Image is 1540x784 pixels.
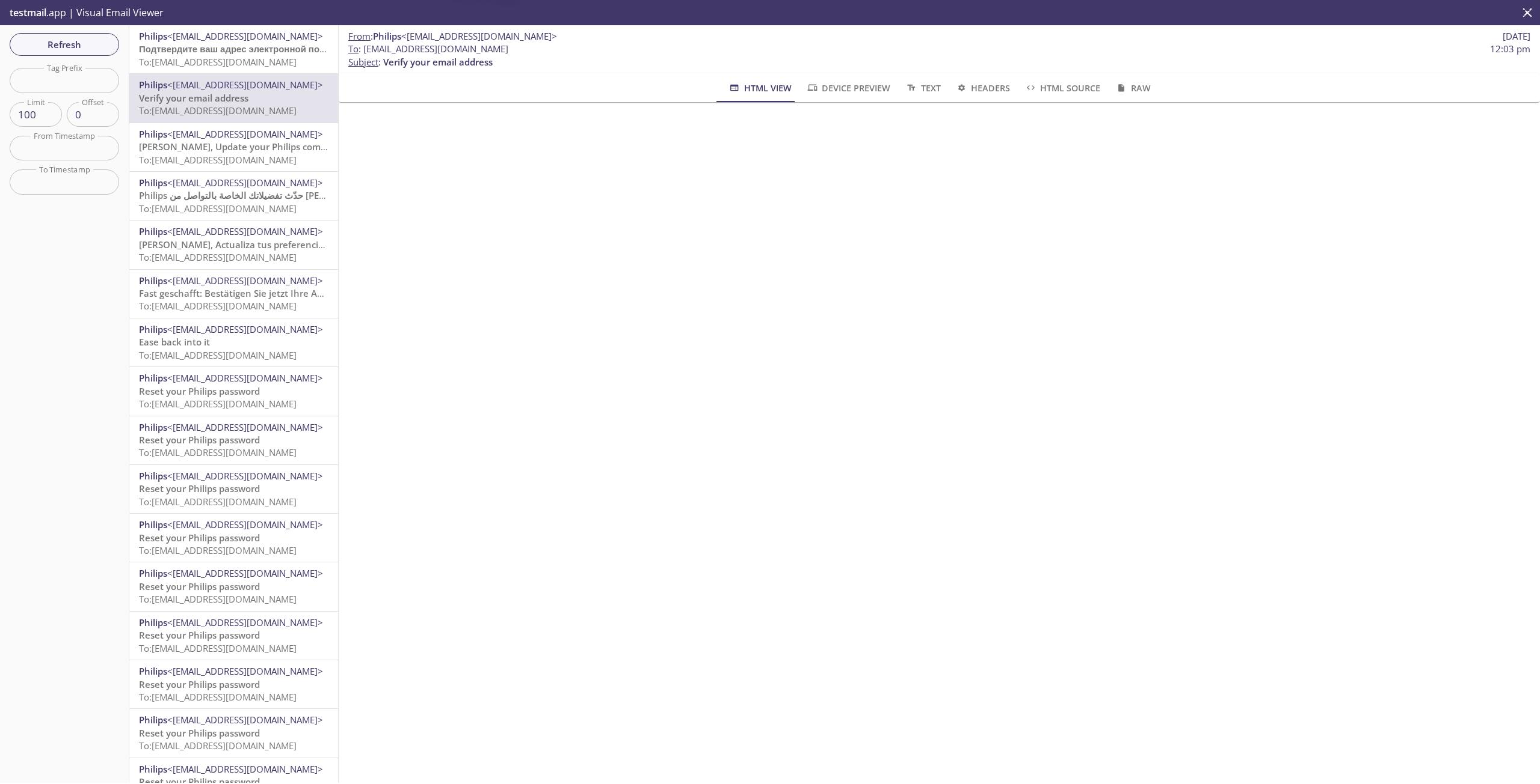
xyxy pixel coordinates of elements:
span: To [348,43,359,55]
span: <[EMAIL_ADDRESS][DOMAIN_NAME]> [167,275,323,287]
span: Fast geschafft: Bestätigen Sie jetzt Ihre Anmeldung [139,287,362,299]
span: Philips [373,30,401,42]
span: Reset your Philips password [139,727,260,739]
span: <[EMAIL_ADDRESS][DOMAIN_NAME]> [167,128,323,140]
span: <[EMAIL_ADDRESS][DOMAIN_NAME]> [167,616,323,628]
span: From [348,30,371,42]
span: Philips [139,470,167,482]
span: To: [EMAIL_ADDRESS][DOMAIN_NAME] [139,593,297,605]
span: <[EMAIL_ADDRESS][DOMAIN_NAME]> [401,30,557,42]
span: Philips [139,128,167,140]
span: <[EMAIL_ADDRESS][DOMAIN_NAME]> [167,763,323,775]
span: <[EMAIL_ADDRESS][DOMAIN_NAME]> [167,665,323,677]
span: Philips [139,567,167,579]
span: To: [EMAIL_ADDRESS][DOMAIN_NAME] [139,544,297,556]
span: Device Preview [806,81,890,96]
div: Philips<[EMAIL_ADDRESS][DOMAIN_NAME]>[PERSON_NAME], Update your Philips communication preferences... [129,123,338,171]
span: To: [EMAIL_ADDRESS][DOMAIN_NAME] [139,642,297,654]
span: Philips [139,421,167,433]
span: Philips [139,275,167,287]
span: <[EMAIL_ADDRESS][DOMAIN_NAME]> [167,323,323,335]
span: : [348,30,557,43]
span: Philips [139,665,167,677]
span: Verify your email address [139,92,248,104]
span: To: [EMAIL_ADDRESS][DOMAIN_NAME] [139,398,297,410]
span: To: [EMAIL_ADDRESS][DOMAIN_NAME] [139,154,297,166]
span: Philips [139,372,167,384]
span: [DATE] [1503,30,1530,43]
span: Headers [955,81,1010,96]
span: Philips [139,616,167,628]
span: Philips [139,323,167,335]
span: testmail [10,6,46,19]
span: Philips [139,79,167,91]
span: Reset your Philips password [139,678,260,690]
span: <[EMAIL_ADDRESS][DOMAIN_NAME]> [167,225,323,237]
div: Philips<[EMAIL_ADDRESS][DOMAIN_NAME]>Fast geschafft: Bestätigen Sie jetzt Ihre AnmeldungTo:[EMAIL... [129,270,338,318]
span: To: [EMAIL_ADDRESS][DOMAIN_NAME] [139,251,297,263]
span: Reset your Philips password [139,482,260,494]
div: Philips<[EMAIL_ADDRESS][DOMAIN_NAME]>Reset your Philips passwordTo:[EMAIL_ADDRESS][DOMAIN_NAME] [129,416,338,464]
span: Philips [139,30,167,42]
div: Philips<[EMAIL_ADDRESS][DOMAIN_NAME]>Подтвердите ваш адрес электронной почтыTo:[EMAIL_ADDRESS][DO... [129,25,338,73]
span: Philips [139,177,167,189]
div: Philips<[EMAIL_ADDRESS][DOMAIN_NAME]>Reset your Philips passwordTo:[EMAIL_ADDRESS][DOMAIN_NAME] [129,367,338,415]
div: Philips<[EMAIL_ADDRESS][DOMAIN_NAME]>Reset your Philips passwordTo:[EMAIL_ADDRESS][DOMAIN_NAME] [129,709,338,757]
span: [PERSON_NAME], Update your Philips communication preferences [139,141,425,153]
p: : [348,43,1530,68]
span: Ease back into it [139,336,210,348]
div: Philips<[EMAIL_ADDRESS][DOMAIN_NAME]>Verify your email addressTo:[EMAIL_ADDRESS][DOMAIN_NAME] [129,74,338,122]
div: Philips<[EMAIL_ADDRESS][DOMAIN_NAME]>Ease back into itTo:[EMAIL_ADDRESS][DOMAIN_NAME] [129,318,338,366]
span: To: [EMAIL_ADDRESS][DOMAIN_NAME] [139,202,297,214]
div: Philips<[EMAIL_ADDRESS][DOMAIN_NAME]>Reset your Philips passwordTo:[EMAIL_ADDRESS][DOMAIN_NAME] [129,562,338,610]
span: Refresh [19,37,109,52]
span: <[EMAIL_ADDRESS][DOMAIN_NAME]> [167,421,323,433]
span: HTML View [728,81,791,96]
span: HTML Source [1024,81,1100,96]
span: : [EMAIL_ADDRESS][DOMAIN_NAME] [348,43,508,55]
span: To: [EMAIL_ADDRESS][DOMAIN_NAME] [139,349,297,361]
span: To: [EMAIL_ADDRESS][DOMAIN_NAME] [139,691,297,703]
span: To: [EMAIL_ADDRESS][DOMAIN_NAME] [139,56,297,68]
span: <[EMAIL_ADDRESS][DOMAIN_NAME]> [167,714,323,726]
span: 12:03 pm [1490,43,1530,55]
div: Philips<[EMAIL_ADDRESS][DOMAIN_NAME]>Reset your Philips passwordTo:[EMAIL_ADDRESS][DOMAIN_NAME] [129,660,338,708]
span: To: [EMAIL_ADDRESS][DOMAIN_NAME] [139,496,297,508]
span: Philips حدّث تفضيلاتك الخاصة بالتواصل من [PERSON_NAME] [139,189,377,201]
span: Philips [139,225,167,237]
span: Подтвердите ваш адрес электронной почты [139,43,337,55]
div: Philips<[EMAIL_ADDRESS][DOMAIN_NAME]>[PERSON_NAME], Actualiza tus preferencias de comunicación Ph... [129,220,338,269]
span: <[EMAIL_ADDRESS][DOMAIN_NAME]> [167,470,323,482]
button: Refresh [10,33,119,56]
span: Raw [1115,81,1150,96]
span: Reset your Philips password [139,580,260,592]
span: Verify your email address [383,56,493,68]
span: Philips [139,763,167,775]
span: <[EMAIL_ADDRESS][DOMAIN_NAME]> [167,30,323,42]
span: Reset your Philips password [139,385,260,397]
span: <[EMAIL_ADDRESS][DOMAIN_NAME]> [167,79,323,91]
span: <[EMAIL_ADDRESS][DOMAIN_NAME]> [167,177,323,189]
div: Philips<[EMAIL_ADDRESS][DOMAIN_NAME]>Reset your Philips passwordTo:[EMAIL_ADDRESS][DOMAIN_NAME] [129,514,338,562]
span: To: [EMAIL_ADDRESS][DOMAIN_NAME] [139,105,297,117]
span: Reset your Philips password [139,532,260,544]
span: To: [EMAIL_ADDRESS][DOMAIN_NAME] [139,300,297,312]
div: Philips<[EMAIL_ADDRESS][DOMAIN_NAME]>Reset your Philips passwordTo:[EMAIL_ADDRESS][DOMAIN_NAME] [129,612,338,660]
span: Philips [139,518,167,530]
span: <[EMAIL_ADDRESS][DOMAIN_NAME]> [167,567,323,579]
span: To: [EMAIL_ADDRESS][DOMAIN_NAME] [139,740,297,752]
span: Subject [348,56,378,68]
span: Reset your Philips password [139,629,260,641]
span: Philips [139,714,167,726]
span: [PERSON_NAME], Actualiza tus preferencias de comunicación Philips [139,239,434,251]
div: Philips<[EMAIL_ADDRESS][DOMAIN_NAME]>Philips حدّث تفضيلاتك الخاصة بالتواصل من [PERSON_NAME]To:[EM... [129,172,338,220]
span: To: [EMAIL_ADDRESS][DOMAIN_NAME] [139,446,297,458]
span: <[EMAIL_ADDRESS][DOMAIN_NAME]> [167,372,323,384]
div: Philips<[EMAIL_ADDRESS][DOMAIN_NAME]>Reset your Philips passwordTo:[EMAIL_ADDRESS][DOMAIN_NAME] [129,465,338,513]
span: Text [905,81,940,96]
span: Reset your Philips password [139,434,260,446]
span: <[EMAIL_ADDRESS][DOMAIN_NAME]> [167,518,323,530]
